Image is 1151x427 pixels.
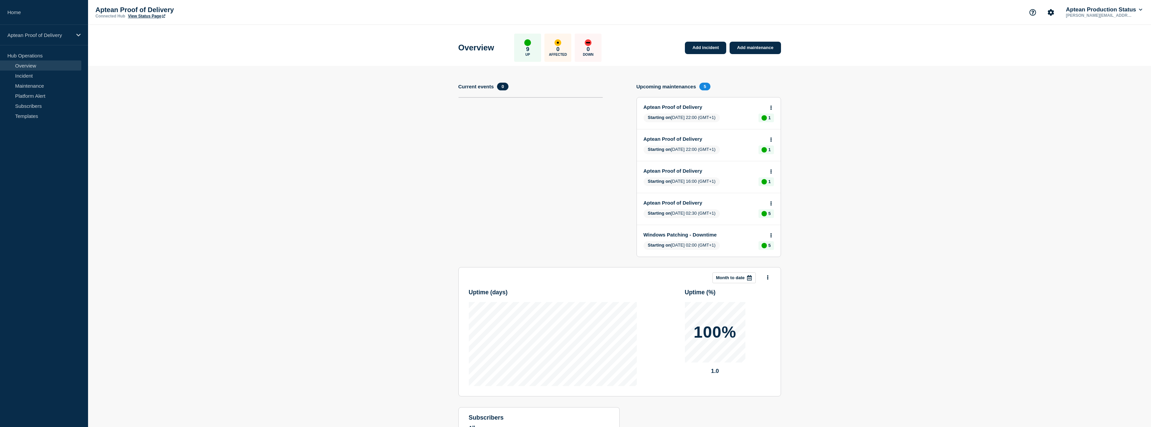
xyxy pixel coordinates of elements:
[644,104,765,110] a: Aptean Proof of Delivery
[730,42,781,54] a: Add maintenance
[716,275,745,280] p: Month to date
[648,115,671,120] span: Starting on
[768,211,771,216] p: 5
[644,177,720,186] span: [DATE] 16:00 (GMT+1)
[762,179,767,184] div: up
[458,84,494,89] h4: Current events
[768,115,771,120] p: 1
[644,200,765,206] a: Aptean Proof of Delivery
[587,46,590,53] p: 0
[585,39,591,46] div: down
[525,53,530,56] p: Up
[95,14,125,18] p: Connected Hub
[644,145,720,154] span: [DATE] 22:00 (GMT+1)
[768,147,771,152] p: 1
[554,39,561,46] div: affected
[712,272,756,283] button: Month to date
[557,46,560,53] p: 0
[768,243,771,248] p: 5
[95,6,230,14] p: Aptean Proof of Delivery
[644,168,765,174] a: Aptean Proof of Delivery
[685,42,726,54] a: Add incident
[644,241,720,250] span: [DATE] 02:00 (GMT+1)
[549,53,567,56] p: Affected
[469,414,609,421] h4: subscribers
[768,179,771,184] p: 1
[648,211,671,216] span: Starting on
[762,243,767,248] div: up
[636,84,696,89] h4: Upcoming maintenances
[762,147,767,153] div: up
[458,43,494,52] h1: Overview
[648,147,671,152] span: Starting on
[699,83,710,90] span: 5
[524,39,531,46] div: up
[644,136,765,142] a: Aptean Proof of Delivery
[644,232,765,238] a: Windows Patching - Downtime
[648,243,671,248] span: Starting on
[7,32,72,38] p: Aptean Proof of Delivery
[644,114,720,122] span: [DATE] 22:00 (GMT+1)
[497,83,508,90] span: 0
[1026,5,1040,19] button: Support
[685,368,745,375] p: 1.0
[1065,13,1135,18] p: [PERSON_NAME][EMAIL_ADDRESS][PERSON_NAME][DOMAIN_NAME]
[648,179,671,184] span: Starting on
[1065,6,1144,13] button: Aptean Production Status
[762,211,767,216] div: up
[469,289,508,296] h3: Uptime ( days )
[762,115,767,121] div: up
[128,14,165,18] a: View Status Page
[685,289,716,296] h3: Uptime ( % )
[644,209,720,218] span: [DATE] 02:30 (GMT+1)
[583,53,593,56] p: Down
[526,46,529,53] p: 9
[694,324,736,340] p: 100%
[1044,5,1058,19] button: Account settings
